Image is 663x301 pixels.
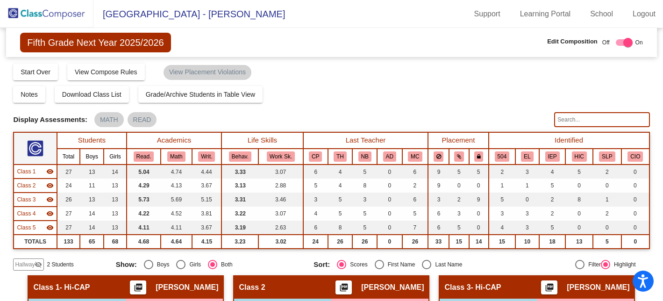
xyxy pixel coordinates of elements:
[377,235,402,249] td: 0
[635,38,643,47] span: On
[303,235,328,249] td: 24
[94,112,124,127] mat-chip: MATH
[146,91,256,98] span: Grade/Archive Students in Table View
[545,151,560,162] button: IEP
[554,112,649,127] input: Search...
[621,207,649,221] td: 0
[138,86,263,103] button: Grade/Archive Students in Table View
[565,165,592,179] td: 5
[428,132,488,149] th: Placement
[104,221,126,235] td: 13
[192,193,221,207] td: 5.15
[192,165,221,179] td: 4.44
[127,165,161,179] td: 5.04
[192,235,221,249] td: 4.15
[627,151,643,162] button: CIO
[377,221,402,235] td: 0
[621,193,649,207] td: 0
[402,235,428,249] td: 26
[467,7,508,21] a: Support
[15,260,35,269] span: Hallway
[408,151,422,162] button: MC
[258,193,303,207] td: 3.46
[469,221,489,235] td: 0
[55,86,129,103] button: Download Class List
[303,207,328,221] td: 4
[602,38,610,47] span: Off
[133,283,144,296] mat-icon: picture_as_pdf
[335,280,352,294] button: Print Students Details
[547,37,598,46] span: Edit Composition
[314,260,330,269] span: Sort:
[164,65,251,80] mat-chip: View Placement Violations
[593,165,621,179] td: 2
[217,260,233,269] div: Both
[57,221,80,235] td: 27
[565,235,592,249] td: 13
[428,149,449,165] th: Keep away students
[352,193,377,207] td: 3
[46,224,54,231] mat-icon: visibility
[625,7,663,21] a: Logout
[431,260,462,269] div: Last Name
[13,86,45,103] button: Notes
[21,68,50,76] span: Start Over
[593,149,621,165] th: Speech/Language Pathology Special Ed Services
[127,132,221,149] th: Academics
[539,179,566,193] td: 5
[13,64,58,80] button: Start Over
[221,132,303,149] th: Life Skills
[93,7,285,21] span: [GEOGRAPHIC_DATA] - [PERSON_NAME]
[541,280,557,294] button: Print Students Details
[328,221,352,235] td: 8
[46,168,54,175] mat-icon: visibility
[33,283,59,292] span: Class 1
[258,165,303,179] td: 3.07
[513,7,578,21] a: Learning Portal
[57,235,80,249] td: 133
[621,221,649,235] td: 0
[328,207,352,221] td: 5
[610,260,636,269] div: Highlight
[539,165,566,179] td: 4
[161,193,192,207] td: 5.69
[328,165,352,179] td: 4
[565,221,592,235] td: 0
[161,179,192,193] td: 4.13
[80,165,104,179] td: 13
[134,151,154,162] button: Read.
[161,207,192,221] td: 4.52
[328,235,352,249] td: 26
[46,210,54,217] mat-icon: visibility
[593,207,621,221] td: 2
[489,165,516,179] td: 2
[402,149,428,165] th: Monica Clemans-Remmen
[377,149,402,165] th: Ali Deatherage
[489,132,649,149] th: Identified
[449,149,469,165] th: Keep with students
[221,207,258,221] td: 3.22
[328,149,352,165] th: Tara Heist
[352,179,377,193] td: 8
[17,167,36,176] span: Class 1
[309,151,322,162] button: CP
[469,193,489,207] td: 9
[469,235,489,249] td: 14
[167,151,185,162] button: Math
[104,193,126,207] td: 13
[402,193,428,207] td: 6
[161,221,192,235] td: 4.11
[20,33,171,52] span: Fifth Grade Next Year 2025/2026
[303,149,328,165] th: Christie Page
[572,151,587,162] button: HIC
[14,221,57,235] td: Amy Andrew - No Class Name
[17,223,36,232] span: Class 5
[565,179,592,193] td: 0
[428,193,449,207] td: 3
[80,221,104,235] td: 14
[352,149,377,165] th: Nicole Beck
[303,193,328,207] td: 3
[489,235,516,249] td: 15
[75,68,137,76] span: View Compose Rules
[449,207,469,221] td: 3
